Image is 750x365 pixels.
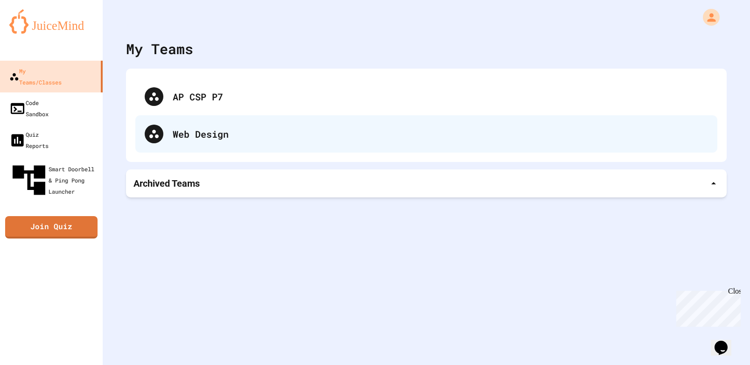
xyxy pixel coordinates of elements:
iframe: chat widget [673,287,741,327]
div: My Account [693,7,722,28]
div: Quiz Reports [9,129,49,151]
img: logo-orange.svg [9,9,93,34]
div: My Teams [126,38,193,59]
div: AP CSP P7 [135,78,717,115]
div: My Teams/Classes [9,65,62,88]
div: Code Sandbox [9,97,49,119]
div: AP CSP P7 [173,90,708,104]
div: Chat with us now!Close [4,4,64,59]
div: Smart Doorbell & Ping Pong Launcher [9,161,99,200]
a: Join Quiz [5,216,98,239]
iframe: chat widget [711,328,741,356]
div: Web Design [135,115,717,153]
div: Web Design [173,127,708,141]
p: Archived Teams [133,177,200,190]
